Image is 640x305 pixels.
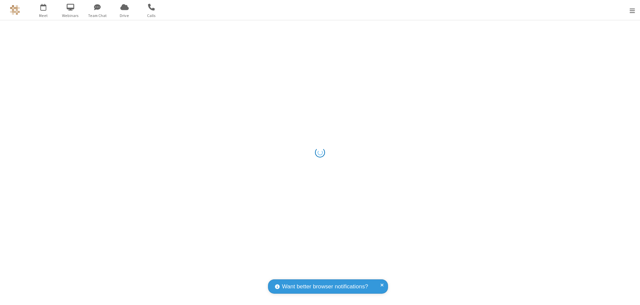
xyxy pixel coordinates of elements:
[85,13,110,19] span: Team Chat
[58,13,83,19] span: Webinars
[112,13,137,19] span: Drive
[10,5,20,15] img: QA Selenium DO NOT DELETE OR CHANGE
[31,13,56,19] span: Meet
[282,282,368,291] span: Want better browser notifications?
[139,13,164,19] span: Calls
